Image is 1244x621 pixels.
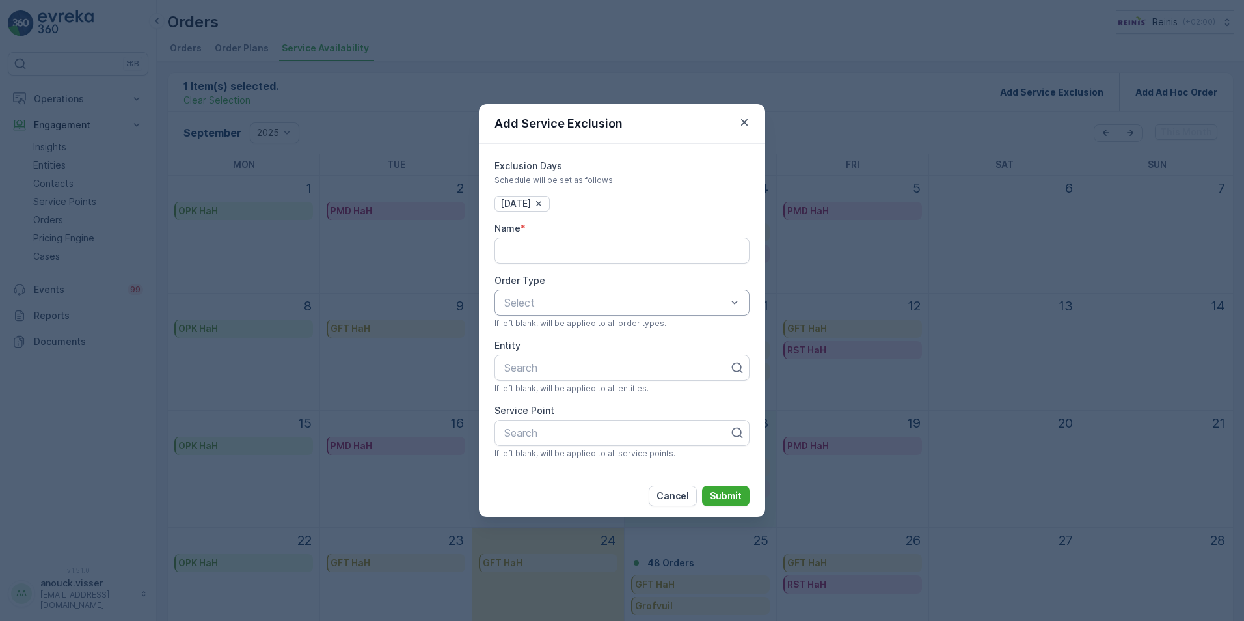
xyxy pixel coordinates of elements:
span: If left blank, will be applied to all order types. [494,318,666,329]
span: [DATE] [500,197,531,210]
label: Name [494,223,521,234]
span: If left blank, will be applied to all service points. [494,448,675,459]
p: Add Service Exclusion [494,115,623,133]
label: Entity [494,340,521,351]
span: If left blank, will be applied to all entities. [494,383,649,394]
label: Order Type [494,275,545,286]
p: Cancel [656,490,689,503]
label: Service Point [494,405,554,416]
button: Submit [702,486,750,506]
p: Submit [710,490,742,503]
p: Exclusion Days [494,159,750,172]
span: Schedule will be set as follows [494,175,750,186]
p: Select [504,295,727,310]
button: Cancel [649,486,697,506]
p: Search [504,360,729,376]
p: Search [504,425,729,441]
